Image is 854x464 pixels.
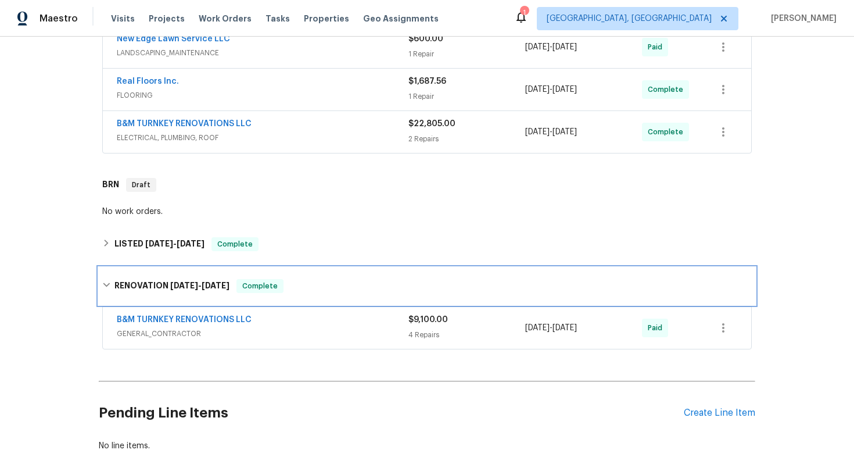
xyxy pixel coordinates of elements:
[117,47,408,59] span: LANDSCAPING_MAINTENANCE
[408,316,448,324] span: $9,100.00
[117,328,408,340] span: GENERAL_CONTRACTOR
[111,13,135,24] span: Visits
[525,126,577,138] span: -
[40,13,78,24] span: Maestro
[684,408,755,419] div: Create Line Item
[547,13,712,24] span: [GEOGRAPHIC_DATA], [GEOGRAPHIC_DATA]
[304,13,349,24] span: Properties
[114,279,229,293] h6: RENOVATION
[525,43,550,51] span: [DATE]
[238,280,282,292] span: Complete
[552,128,577,136] span: [DATE]
[408,91,525,102] div: 1 Repair
[99,440,755,452] div: No line items.
[648,84,688,95] span: Complete
[170,281,198,290] span: [DATE]
[117,35,230,43] a: New Edge Lawn Service LLC
[117,132,408,144] span: ELECTRICAL, PLUMBING, ROOF
[648,322,667,334] span: Paid
[525,85,550,94] span: [DATE]
[525,84,577,95] span: -
[363,13,439,24] span: Geo Assignments
[408,120,455,128] span: $22,805.00
[99,267,755,305] div: RENOVATION [DATE]-[DATE]Complete
[199,13,252,24] span: Work Orders
[213,238,257,250] span: Complete
[99,166,755,204] div: BRN Draft
[102,178,119,192] h6: BRN
[177,240,204,248] span: [DATE]
[766,13,837,24] span: [PERSON_NAME]
[170,281,229,290] span: -
[117,316,252,324] a: B&M TURNKEY RENOVATIONS LLC
[525,324,550,332] span: [DATE]
[149,13,185,24] span: Projects
[99,386,684,440] h2: Pending Line Items
[102,206,752,217] div: No work orders.
[265,15,290,23] span: Tasks
[552,85,577,94] span: [DATE]
[552,324,577,332] span: [DATE]
[552,43,577,51] span: [DATE]
[117,120,252,128] a: B&M TURNKEY RENOVATIONS LLC
[117,90,408,101] span: FLOORING
[408,48,525,60] div: 1 Repair
[117,77,179,85] a: Real Floors Inc.
[648,126,688,138] span: Complete
[145,240,173,248] span: [DATE]
[114,237,204,251] h6: LISTED
[408,77,446,85] span: $1,687.56
[520,7,528,19] div: 1
[145,240,204,248] span: -
[127,179,155,191] span: Draft
[408,35,443,43] span: $600.00
[408,133,525,145] div: 2 Repairs
[99,230,755,258] div: LISTED [DATE]-[DATE]Complete
[525,128,550,136] span: [DATE]
[525,41,577,53] span: -
[648,41,667,53] span: Paid
[525,322,577,334] span: -
[408,329,525,341] div: 4 Repairs
[202,281,229,290] span: [DATE]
